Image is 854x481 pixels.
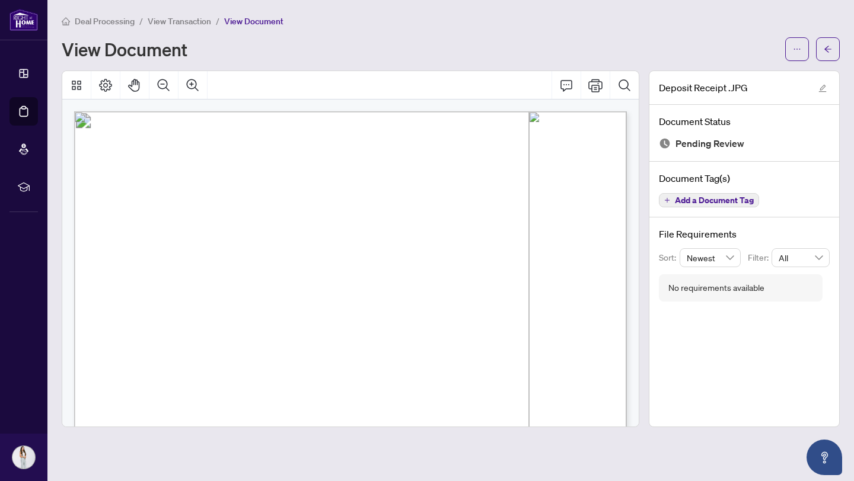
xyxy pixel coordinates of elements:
h4: Document Status [659,114,830,129]
span: View Transaction [148,16,211,27]
span: Deposit Receipt .JPG [659,81,748,95]
img: Document Status [659,137,671,149]
span: plus [664,197,670,203]
div: No requirements available [668,281,764,294]
h4: Document Tag(s) [659,171,830,185]
span: ellipsis [793,45,801,53]
span: Add a Document Tag [675,196,754,204]
p: Filter: [748,251,772,264]
span: Pending Review [675,136,744,152]
span: View Document [224,16,283,27]
span: All [779,249,823,267]
button: Add a Document Tag [659,193,759,207]
h4: File Requirements [659,227,830,241]
span: Newest [687,249,734,267]
button: Open asap [807,440,842,475]
img: logo [9,9,38,31]
h1: View Document [62,40,187,59]
span: Deal Processing [75,16,135,27]
span: edit [818,84,827,92]
span: arrow-left [824,45,832,53]
li: / [139,14,143,28]
p: Sort: [659,251,680,264]
span: home [62,17,70,25]
img: Profile Icon [12,446,35,469]
li: / [216,14,219,28]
